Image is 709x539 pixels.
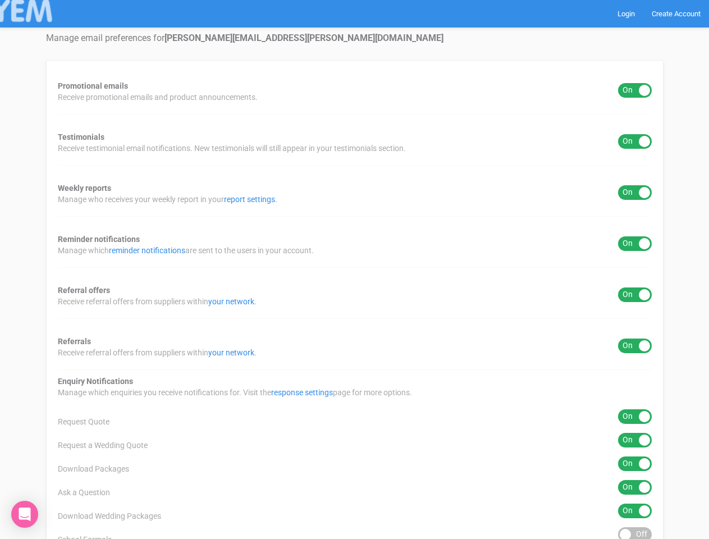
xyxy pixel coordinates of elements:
[58,296,257,307] span: Receive referral offers from suppliers within .
[58,194,277,205] span: Manage who receives your weekly report in your .
[58,347,257,358] span: Receive referral offers from suppliers within .
[271,388,333,397] a: response settings
[58,286,110,295] strong: Referral offers
[11,501,38,528] div: Open Intercom Messenger
[58,440,148,451] span: Request a Wedding Quote
[58,487,110,498] span: Ask a Question
[58,337,91,346] strong: Referrals
[208,297,254,306] a: your network
[58,133,104,141] strong: Testimonials
[164,33,443,43] strong: [PERSON_NAME][EMAIL_ADDRESS][PERSON_NAME][DOMAIN_NAME]
[58,510,161,522] span: Download Wedding Packages
[58,463,129,474] span: Download Packages
[58,92,258,103] span: Receive promotional emails and product announcements.
[58,235,140,244] strong: Reminder notifications
[58,245,314,256] span: Manage which are sent to the users in your account.
[46,33,664,43] h4: Manage email preferences for
[58,81,128,90] strong: Promotional emails
[58,184,111,193] strong: Weekly reports
[58,416,109,427] span: Request Quote
[58,143,406,154] span: Receive testimonial email notifications. New testimonials will still appear in your testimonials ...
[224,195,275,204] a: report settings
[58,377,133,386] strong: Enquiry Notifications
[58,387,412,398] span: Manage which enquiries you receive notifications for. Visit the page for more options.
[109,246,185,255] a: reminder notifications
[208,348,254,357] a: your network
